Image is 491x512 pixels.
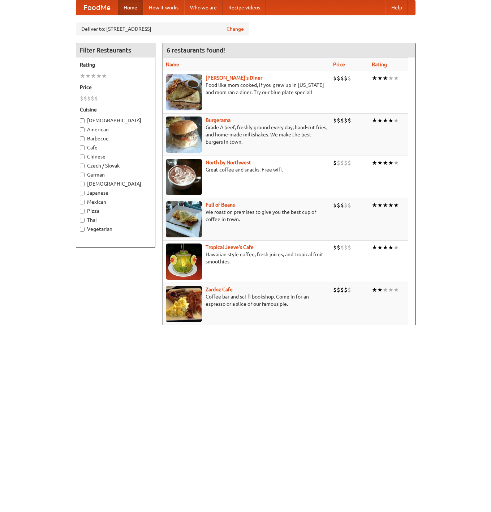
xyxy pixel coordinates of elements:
[348,159,351,167] li: $
[143,0,184,15] a: How it works
[166,74,202,110] img: sallys.jpg
[340,201,344,209] li: $
[348,201,351,209] li: $
[393,159,399,167] li: ★
[383,159,388,167] li: ★
[348,74,351,82] li: $
[80,153,151,160] label: Chinese
[393,244,399,251] li: ★
[80,189,151,196] label: Japanese
[80,84,151,91] h5: Price
[80,126,151,133] label: American
[166,244,202,280] img: jeeves.jpg
[76,43,155,58] h4: Filter Restaurants
[383,74,388,82] li: ★
[80,145,85,150] input: Cafe
[166,293,327,308] p: Coffee bar and sci-fi bookshop. Come in for an espresso or a slice of our famous pie.
[348,244,351,251] li: $
[80,198,151,206] label: Mexican
[184,0,223,15] a: Who we are
[383,244,388,251] li: ★
[372,286,377,294] li: ★
[333,74,337,82] li: $
[91,72,96,80] li: ★
[388,159,393,167] li: ★
[166,159,202,195] img: north.jpg
[337,159,340,167] li: $
[388,244,393,251] li: ★
[206,160,251,165] a: North by Northwest
[348,286,351,294] li: $
[372,62,387,67] a: Rating
[333,117,337,124] li: $
[80,118,85,123] input: [DEMOGRAPHIC_DATA]
[377,117,383,124] li: ★
[333,62,345,67] a: Price
[91,94,94,102] li: $
[76,0,118,15] a: FoodMe
[85,72,91,80] li: ★
[372,74,377,82] li: ★
[83,94,87,102] li: $
[80,227,85,232] input: Vegetarian
[80,171,151,178] label: German
[333,244,337,251] li: $
[80,136,85,141] input: Barbecue
[377,286,383,294] li: ★
[337,286,340,294] li: $
[166,124,327,145] p: Grade A beef, freshly ground every day, hand-cut fries, and home-made milkshakes. We make the bes...
[372,244,377,251] li: ★
[166,286,202,322] img: zardoz.jpg
[80,155,85,159] input: Chinese
[377,244,383,251] li: ★
[94,94,98,102] li: $
[388,286,393,294] li: ★
[227,25,244,33] a: Change
[377,159,383,167] li: ★
[80,218,85,223] input: Thai
[337,74,340,82] li: $
[80,135,151,142] label: Barbecue
[393,286,399,294] li: ★
[166,251,327,265] p: Hawaiian style coffee, fresh juices, and tropical fruit smoothies.
[206,202,235,208] a: Full of Beans
[80,106,151,113] h5: Cuisine
[206,287,233,292] a: Zardoz Cafe
[393,201,399,209] li: ★
[337,201,340,209] li: $
[340,244,344,251] li: $
[80,173,85,177] input: German
[372,159,377,167] li: ★
[80,209,85,213] input: Pizza
[388,74,393,82] li: ★
[80,61,151,68] h5: Rating
[344,201,348,209] li: $
[80,164,85,168] input: Czech / Slovak
[80,144,151,151] label: Cafe
[80,117,151,124] label: [DEMOGRAPHIC_DATA]
[388,201,393,209] li: ★
[337,117,340,124] li: $
[333,201,337,209] li: $
[223,0,266,15] a: Recipe videos
[377,201,383,209] li: ★
[87,94,91,102] li: $
[344,117,348,124] li: $
[383,117,388,124] li: ★
[166,81,327,96] p: Food like mom cooked, if you grew up in [US_STATE] and mom ran a diner. Try our blue plate special!
[344,159,348,167] li: $
[166,201,202,237] img: beans.jpg
[333,286,337,294] li: $
[344,286,348,294] li: $
[372,117,377,124] li: ★
[206,244,254,250] a: Tropical Jeeve's Cafe
[166,166,327,173] p: Great coffee and snacks. Free wifi.
[80,200,85,204] input: Mexican
[393,74,399,82] li: ★
[340,159,344,167] li: $
[80,191,85,195] input: Japanese
[80,216,151,224] label: Thai
[386,0,408,15] a: Help
[337,244,340,251] li: $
